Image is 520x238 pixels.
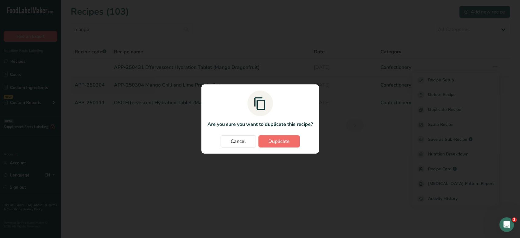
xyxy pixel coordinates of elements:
button: Cancel [221,135,256,147]
p: Are you sure you want to duplicate this recipe? [207,121,313,128]
span: 2 [512,217,517,222]
button: Duplicate [258,135,300,147]
span: Cancel [231,138,246,145]
span: Duplicate [268,138,290,145]
iframe: Intercom live chat [499,217,514,232]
